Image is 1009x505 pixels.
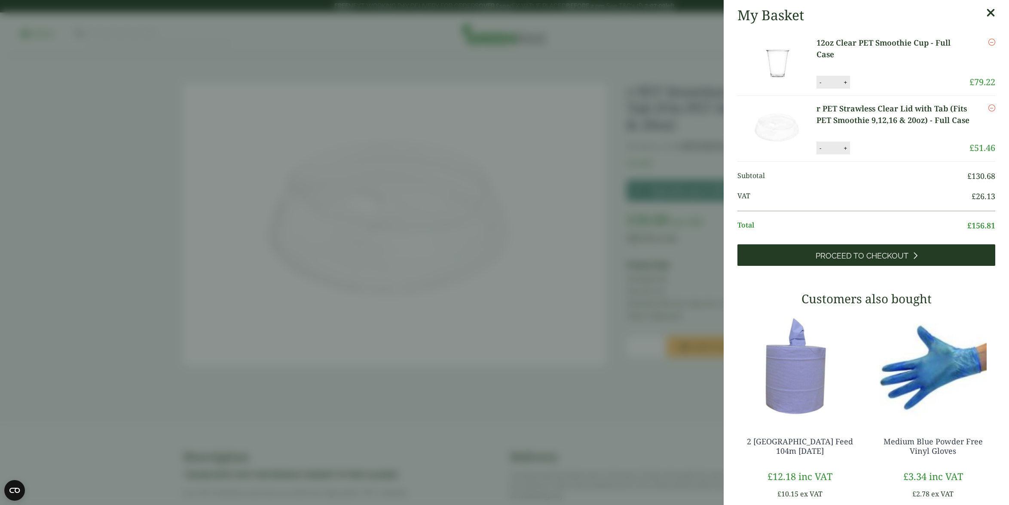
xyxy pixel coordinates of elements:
a: Remove this item [988,103,995,113]
span: £ [972,191,976,201]
span: VAT [737,191,972,202]
a: 2 [GEOGRAPHIC_DATA] Feed 104m [DATE] [747,436,853,456]
button: - [817,79,824,86]
span: £ [969,142,974,154]
bdi: 51.46 [969,142,995,154]
img: 4130015J-Blue-Vinyl-Powder-Free-Gloves-Medium [871,312,995,420]
a: Medium Blue Powder Free Vinyl Gloves [884,436,983,456]
bdi: 79.22 [969,76,995,88]
span: £ [903,470,908,483]
bdi: 130.68 [967,171,995,181]
bdi: 12.18 [767,470,796,483]
span: £ [969,76,974,88]
a: r PET Strawless Clear Lid with Tab (Fits PET Smoothie 9,12,16 & 20oz) - Full Case [816,103,969,126]
button: + [841,145,850,152]
bdi: 10.15 [777,489,798,499]
button: + [841,79,850,86]
button: - [817,145,824,152]
span: Subtotal [737,170,967,182]
bdi: 2.78 [912,489,930,499]
span: ex VAT [800,489,822,499]
h3: Customers also bought [737,292,995,306]
bdi: 3.34 [903,470,926,483]
span: £ [777,489,781,499]
span: £ [912,489,916,499]
span: inc VAT [929,470,963,483]
a: Remove this item [988,37,995,47]
span: £ [967,171,972,181]
span: £ [967,220,972,231]
bdi: 26.13 [972,191,995,201]
bdi: 156.81 [967,220,995,231]
a: Proceed to Checkout [737,244,995,266]
span: inc VAT [798,470,832,483]
span: Total [737,220,967,231]
h2: My Basket [737,7,804,23]
a: 12oz Clear PET Smoothie Cup - Full Case [816,37,969,60]
button: Open CMP widget [4,480,25,501]
img: 3630017-2-Ply-Blue-Centre-Feed-104m [737,312,862,420]
span: £ [767,470,773,483]
span: ex VAT [931,489,954,499]
span: Proceed to Checkout [816,251,908,261]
